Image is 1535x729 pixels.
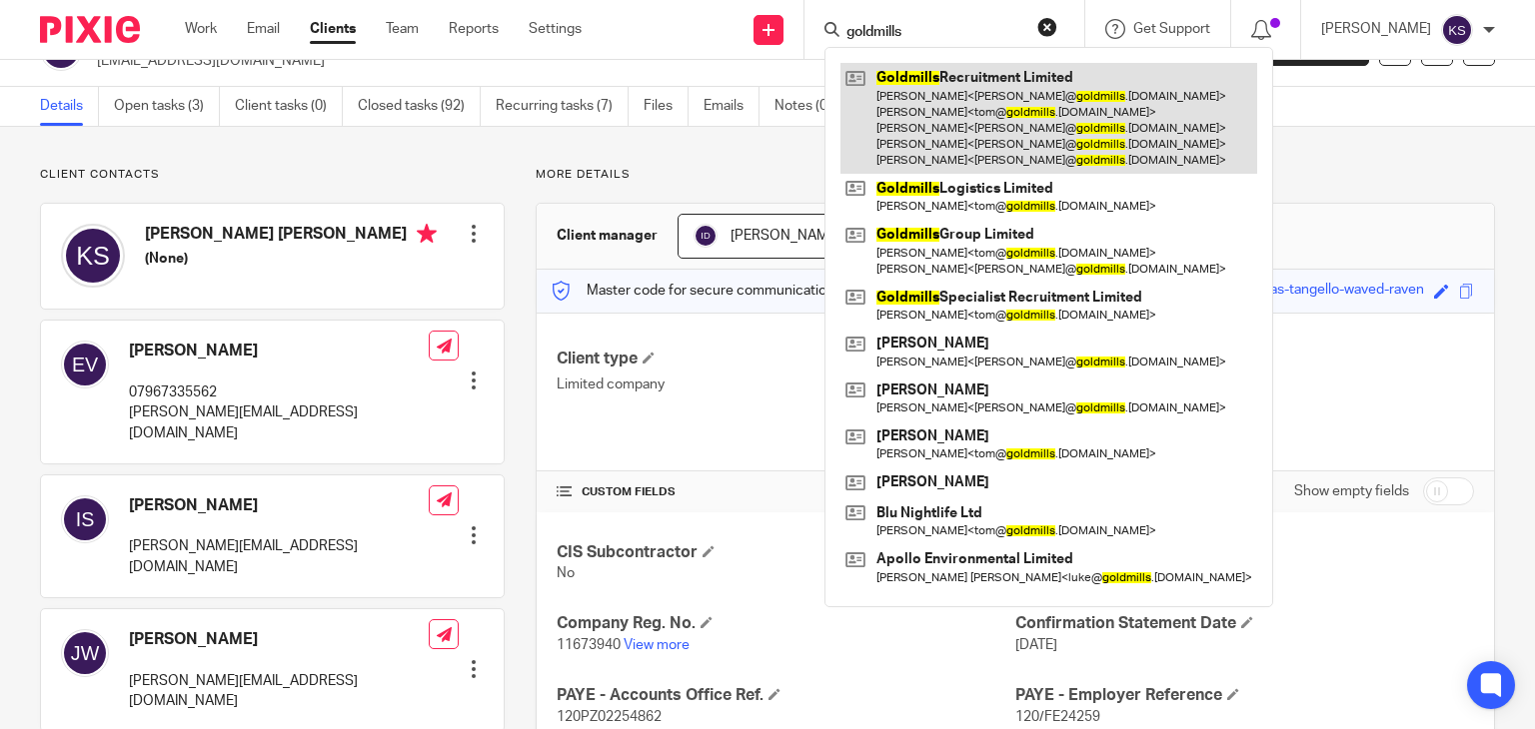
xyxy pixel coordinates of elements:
[129,402,429,443] p: [PERSON_NAME][EMAIL_ADDRESS][DOMAIN_NAME]
[557,349,1015,369] h4: Client type
[557,638,621,652] span: 11673940
[1015,613,1474,634] h4: Confirmation Statement Date
[129,495,429,516] h4: [PERSON_NAME]
[235,87,343,126] a: Client tasks (0)
[145,224,437,249] h4: [PERSON_NAME] [PERSON_NAME]
[557,710,662,724] span: 120PZ02254862
[1037,17,1057,37] button: Clear
[557,566,575,580] span: No
[129,671,429,712] p: [PERSON_NAME][EMAIL_ADDRESS][DOMAIN_NAME]
[557,542,1015,563] h4: CIS Subcontractor
[61,629,109,677] img: svg%3E
[557,374,1015,394] p: Limited company
[774,87,847,126] a: Notes (0)
[97,51,1223,71] p: [EMAIL_ADDRESS][DOMAIN_NAME]
[552,281,896,301] p: Master code for secure communications and files
[449,19,499,39] a: Reports
[1015,685,1474,706] h4: PAYE - Employer Reference
[529,19,582,39] a: Settings
[1226,280,1424,303] div: grandpas-tangello-waved-raven
[624,638,690,652] a: View more
[247,19,280,39] a: Email
[61,224,125,288] img: svg%3E
[644,87,689,126] a: Files
[536,167,1495,183] p: More details
[40,87,99,126] a: Details
[1294,481,1409,501] label: Show empty fields
[1441,14,1473,46] img: svg%3E
[114,87,220,126] a: Open tasks (3)
[310,19,356,39] a: Clients
[1321,19,1431,39] p: [PERSON_NAME]
[1133,22,1210,36] span: Get Support
[185,19,217,39] a: Work
[61,341,109,388] img: svg%3E
[1015,710,1100,724] span: 120/FE24259
[557,685,1015,706] h4: PAYE - Accounts Office Ref.
[694,224,718,248] img: svg%3E
[386,19,419,39] a: Team
[417,224,437,244] i: Primary
[358,87,481,126] a: Closed tasks (92)
[557,613,1015,634] h4: Company Reg. No.
[129,382,429,402] p: 07967335562
[145,249,437,269] h5: (None)
[61,495,109,543] img: svg%3E
[1015,638,1057,652] span: [DATE]
[557,226,658,246] h3: Client manager
[129,536,429,577] p: [PERSON_NAME][EMAIL_ADDRESS][DOMAIN_NAME]
[40,167,505,183] p: Client contacts
[129,629,429,650] h4: [PERSON_NAME]
[557,484,1015,500] h4: CUSTOM FIELDS
[496,87,629,126] a: Recurring tasks (7)
[129,341,429,362] h4: [PERSON_NAME]
[844,24,1024,42] input: Search
[40,16,140,43] img: Pixie
[731,229,840,243] span: [PERSON_NAME]
[704,87,760,126] a: Emails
